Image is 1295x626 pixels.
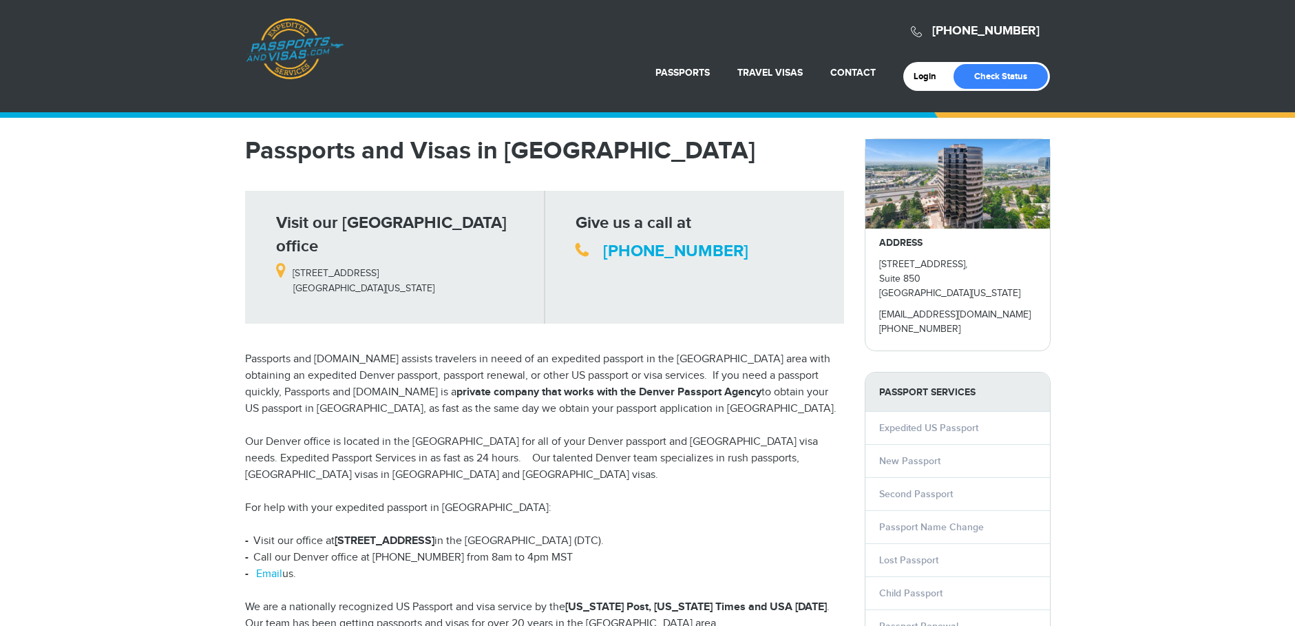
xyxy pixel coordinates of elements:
p: [STREET_ADDRESS] [GEOGRAPHIC_DATA][US_STATE] [276,258,534,295]
a: Contact [830,67,876,79]
a: [EMAIL_ADDRESS][DOMAIN_NAME] [879,309,1031,320]
li: Call our Denver office at [PHONE_NUMBER] from 8am to 4pm MST [245,550,844,566]
p: [PHONE_NUMBER] [879,322,1036,337]
a: Passports & [DOMAIN_NAME] [246,18,344,80]
a: Passports [655,67,710,79]
strong: [US_STATE] Post, [US_STATE] Times and USA [DATE] [565,601,827,614]
a: Travel Visas [737,67,803,79]
li: us. [245,566,844,583]
strong: private company that works with the Denver Passport Agency [456,386,761,399]
li: Visit our office at in the [GEOGRAPHIC_DATA] (DTC). [245,533,844,550]
a: Expedited US Passport [879,422,978,434]
strong: PASSPORT SERVICES [865,373,1050,412]
a: [PHONE_NUMBER] [932,23,1040,39]
a: Child Passport [879,587,943,599]
strong: Visit our [GEOGRAPHIC_DATA] office [276,213,507,256]
strong: [STREET_ADDRESS] [335,534,434,547]
a: [PHONE_NUMBER] [603,241,748,261]
strong: Give us a call at [576,213,691,233]
strong: ADDRESS [879,237,923,249]
p: Our Denver office is located in the [GEOGRAPHIC_DATA] for all of your Denver passport and [GEOGRA... [245,434,844,483]
img: passportsandvisas_denver_5251_dtc_parkway_-_28de80_-_029b8f063c7946511503b0bb3931d518761db640.jpg [865,139,1050,229]
a: Check Status [954,64,1048,89]
a: Lost Passport [879,554,938,566]
a: Passport Name Change [879,521,984,533]
a: Email [256,567,282,581]
p: For help with your expedited passport in [GEOGRAPHIC_DATA]: [245,500,844,517]
a: Login [914,71,946,82]
p: [STREET_ADDRESS], Suite 850 [GEOGRAPHIC_DATA][US_STATE] [879,258,1036,301]
h1: Passports and Visas in [GEOGRAPHIC_DATA] [245,138,844,163]
a: New Passport [879,455,940,467]
a: Second Passport [879,488,953,500]
p: Passports and [DOMAIN_NAME] assists travelers in neeed of an expedited passport in the [GEOGRAPHI... [245,351,844,417]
